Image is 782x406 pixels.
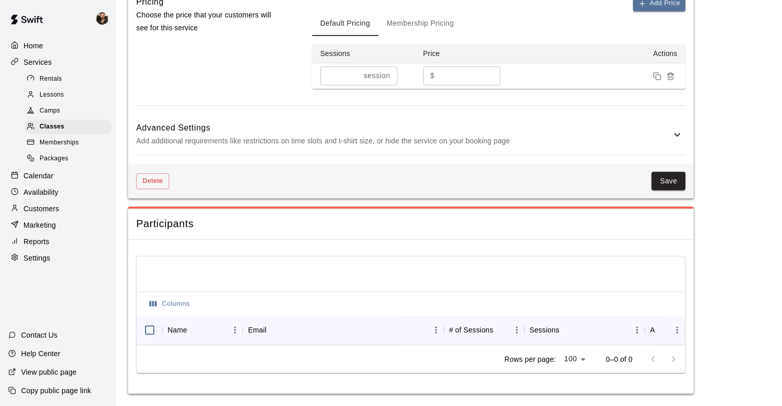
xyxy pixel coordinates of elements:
div: Name [162,316,243,344]
button: Menu [509,322,524,338]
th: Sessions [312,44,415,63]
div: Actions [650,316,655,344]
p: 0–0 of 0 [606,354,632,364]
span: Rentals [40,74,62,84]
p: View public page [21,367,77,377]
button: Sort [493,323,507,337]
button: Sort [187,323,202,337]
a: Lessons [25,87,116,103]
div: Actions [645,316,685,344]
button: Menu [227,322,243,338]
span: Camps [40,106,60,116]
p: Availability [24,187,59,197]
a: Reports [8,234,107,249]
a: Availability [8,184,107,200]
div: Email [243,316,444,344]
span: Participants [136,217,685,231]
div: Jacob Fisher [94,8,116,29]
p: Contact Us [21,330,58,340]
button: Delete [136,173,169,189]
div: No rows [137,345,685,353]
p: Reports [24,236,49,247]
button: Sort [655,323,669,337]
p: Services [24,57,52,67]
h6: Advanced Settings [136,121,671,135]
p: Copy public page link [21,385,91,396]
p: Settings [24,253,50,263]
p: Rows per page: [504,354,556,364]
p: session [363,70,390,81]
button: Menu [428,322,444,338]
div: Packages [25,152,112,166]
span: Packages [40,154,68,164]
a: Camps [25,103,116,119]
a: Marketing [8,217,107,233]
a: Home [8,38,107,53]
th: Actions [518,44,685,63]
a: Memberships [25,135,116,151]
a: Calendar [8,168,107,183]
button: Duplicate price [650,69,664,83]
a: Customers [8,201,107,216]
span: Memberships [40,138,79,148]
button: Membership Pricing [378,11,462,36]
button: Save [651,172,685,191]
p: Calendar [24,171,53,181]
p: Add additional requirements like restrictions on time slots and t-shirt size, or hide the service... [136,135,671,147]
div: Advanced SettingsAdd additional requirements like restrictions on time slots and t-shirt size, or... [136,114,685,155]
p: Marketing [24,220,56,230]
div: Sessions [524,316,645,344]
div: Classes [25,120,112,134]
div: # of Sessions [444,316,524,344]
button: Remove price [664,69,677,83]
p: $ [430,70,434,81]
p: Home [24,41,43,51]
a: Settings [8,250,107,266]
button: Menu [669,322,685,338]
span: Lessons [40,90,64,100]
div: Memberships [25,136,112,150]
button: Default Pricing [312,11,378,36]
div: Sessions [530,316,559,344]
button: Menu [629,322,645,338]
p: Choose the price that your customers will see for this service [136,9,279,34]
a: Services [8,54,107,70]
a: Packages [25,151,116,167]
button: Sort [266,323,281,337]
button: Select columns [147,296,192,312]
div: 100 [560,352,589,366]
a: Classes [25,119,116,135]
a: Rentals [25,71,116,87]
button: Sort [559,323,574,337]
div: Name [168,316,187,344]
div: Email [248,316,266,344]
div: Lessons [25,88,112,102]
div: # of Sessions [449,316,493,344]
p: Help Center [21,348,60,359]
th: Price [415,44,518,63]
img: Jacob Fisher [96,12,108,25]
span: Classes [40,122,64,132]
div: Rentals [25,72,112,86]
div: Camps [25,104,112,118]
p: Customers [24,204,59,214]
